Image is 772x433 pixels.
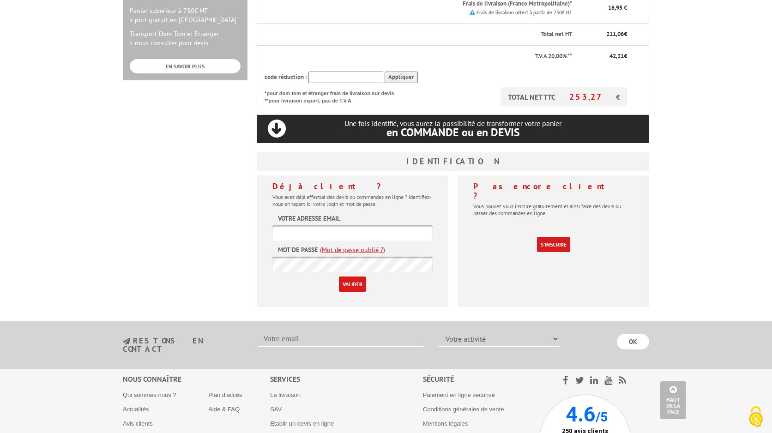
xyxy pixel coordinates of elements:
span: 42,21 [609,52,624,60]
div: Services [270,374,423,385]
span: > port gratuit en [GEOGRAPHIC_DATA] [130,16,236,24]
a: Haut de la page [660,381,686,419]
a: Qui sommes nous ? [123,391,176,398]
a: Aide & FAQ [208,406,240,413]
p: *pour dom-tom et étranger frais de livraison sur devis **pour livraison export, pas de T.V.A [265,87,403,104]
a: Mentions légales [423,420,468,427]
span: en COMMANDE ou en DEVIS [386,125,520,139]
a: Actualités [123,406,149,413]
h4: Déjà client ? [272,182,433,191]
a: Etablir un devis en ligne [270,420,334,427]
a: Paiement en ligne sécurisé [423,391,495,398]
a: SAV [270,406,282,413]
small: Frais de livraison offert à partir de 750€ HT [476,9,572,16]
p: Vous pouvez vous inscrire gratuitement et ainsi faire des devis ou passer des commandes en ligne. [473,203,633,216]
p: Vous avez déjà effectué des devis ou commandes en ligne ? Identifiez-vous en tapant ici votre log... [272,193,433,207]
label: Mot de passe [278,245,318,254]
a: Conditions générales de vente [423,406,504,413]
p: € [580,52,627,61]
a: Avis clients [123,420,153,427]
p: Transport Dom-Tom et Etranger [130,29,241,48]
span: 16,95 € [608,4,627,12]
img: picto.png [470,10,475,15]
span: 211,06 [606,30,624,38]
h4: Pas encore client ? [473,182,633,200]
p: T.V.A 20,00%** [265,52,572,61]
img: newsletter.jpg [123,337,130,345]
p: Total net HT [265,30,572,39]
span: 253,27 [569,91,616,102]
a: S'inscrire [537,237,570,252]
span: code réduction : [265,73,307,81]
input: Valider [339,277,366,292]
h3: restons en contact [123,337,244,353]
button: Cookies (fenêtre modale) [740,402,772,433]
label: Votre adresse email [278,214,340,223]
div: Sécurité [423,374,539,385]
p: € [580,30,627,39]
p: TOTAL NET TTC € [501,87,627,107]
input: OK [617,334,649,349]
p: Une fois identifié, vous aurez la possibilité de transformer votre panier [257,119,649,138]
input: Votre email [258,331,424,347]
div: Nous connaître [123,374,270,385]
img: Cookies (fenêtre modale) [744,405,767,428]
a: (Mot de passe oublié ?) [320,245,385,254]
p: Panier supérieur à 750€ HT [130,6,241,24]
span: > nous consulter pour devis [130,39,208,47]
a: EN SAVOIR PLUS [130,59,241,73]
input: Appliquer [385,72,418,83]
a: La livraison [270,391,301,398]
h3: Identification [257,152,649,171]
a: Plan d'accès [208,391,242,398]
